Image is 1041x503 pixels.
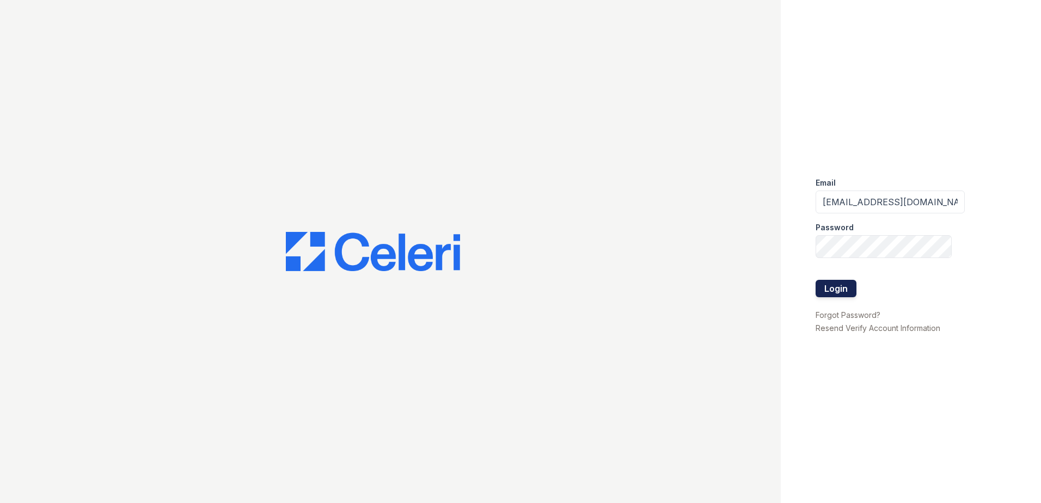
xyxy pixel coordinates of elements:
[816,222,854,233] label: Password
[286,232,460,271] img: CE_Logo_Blue-a8612792a0a2168367f1c8372b55b34899dd931a85d93a1a3d3e32e68fde9ad4.png
[816,177,836,188] label: Email
[816,323,940,333] a: Resend Verify Account Information
[816,310,880,320] a: Forgot Password?
[816,280,856,297] button: Login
